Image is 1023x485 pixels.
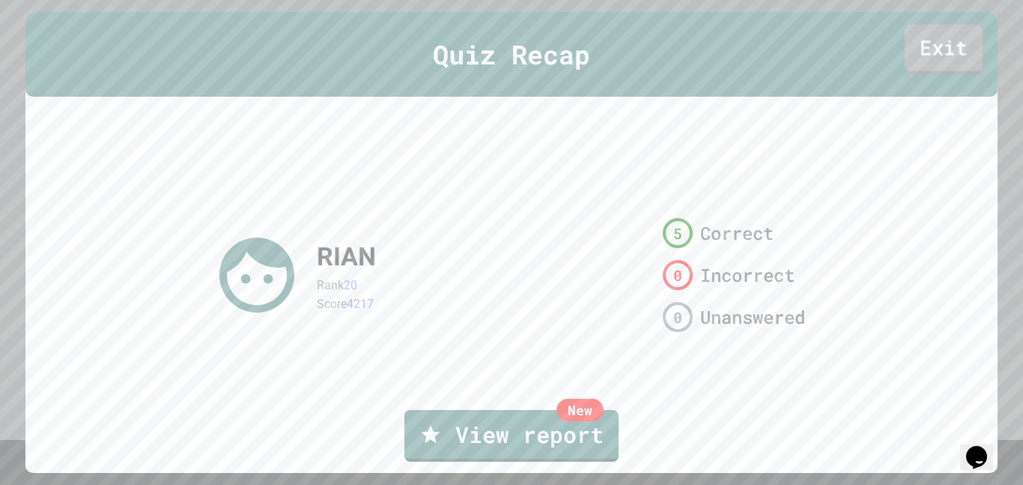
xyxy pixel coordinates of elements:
span: Score [317,297,347,311]
span: 20 [344,278,357,292]
a: View report [404,410,619,462]
iframe: chat widget [960,425,1008,470]
div: 5 [663,218,693,248]
span: Incorrect [700,262,795,289]
span: Rank [317,278,344,292]
div: 0 [663,260,693,290]
span: Correct [700,220,774,247]
div: Quiz Recap [25,12,998,97]
span: 4217 [347,297,374,311]
div: New [556,399,604,421]
span: Unanswered [700,304,805,331]
a: Exit [905,25,983,74]
div: 0 [663,302,693,332]
div: RIAN [317,238,376,276]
